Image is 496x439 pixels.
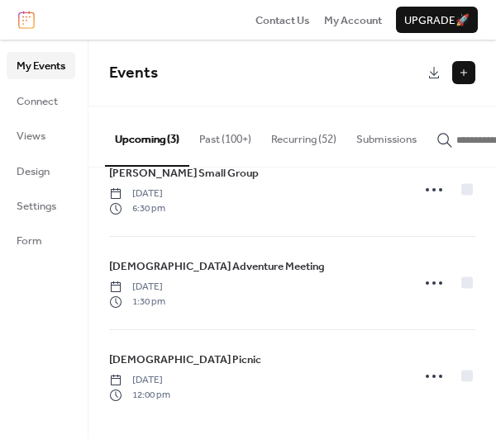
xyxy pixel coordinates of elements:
[7,158,75,184] a: Design
[324,12,382,29] span: My Account
[109,164,259,182] a: [PERSON_NAME] Small Group
[255,12,310,28] a: Contact Us
[7,227,75,253] a: Form
[109,295,165,309] span: 1:30 pm
[17,93,58,110] span: Connect
[189,106,261,164] button: Past (100+)
[17,128,45,144] span: Views
[261,106,346,164] button: Recurring (52)
[7,52,75,78] a: My Events
[404,12,470,29] span: Upgrade 🚀
[109,373,170,388] span: [DATE]
[109,58,158,88] span: Events
[17,163,50,180] span: Design
[324,12,382,28] a: My Account
[7,122,75,149] a: Views
[7,87,75,114] a: Connect
[109,258,325,275] span: [DEMOGRAPHIC_DATA] Adventure Meeting
[109,352,261,368] span: [DEMOGRAPHIC_DATA] Picnic
[255,12,310,29] span: Contact Us
[109,186,165,201] span: [DATE]
[109,280,165,295] span: [DATE]
[18,11,35,29] img: logo
[346,106,427,164] button: Submissions
[109,201,165,216] span: 6:30 pm
[17,198,56,215] span: Settings
[105,106,189,166] button: Upcoming (3)
[17,58,65,74] span: My Events
[109,388,170,403] span: 12:00 pm
[17,233,42,249] span: Form
[396,7,478,33] button: Upgrade🚀
[109,165,259,182] span: [PERSON_NAME] Small Group
[7,192,75,219] a: Settings
[109,257,325,276] a: [DEMOGRAPHIC_DATA] Adventure Meeting
[109,351,261,369] a: [DEMOGRAPHIC_DATA] Picnic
